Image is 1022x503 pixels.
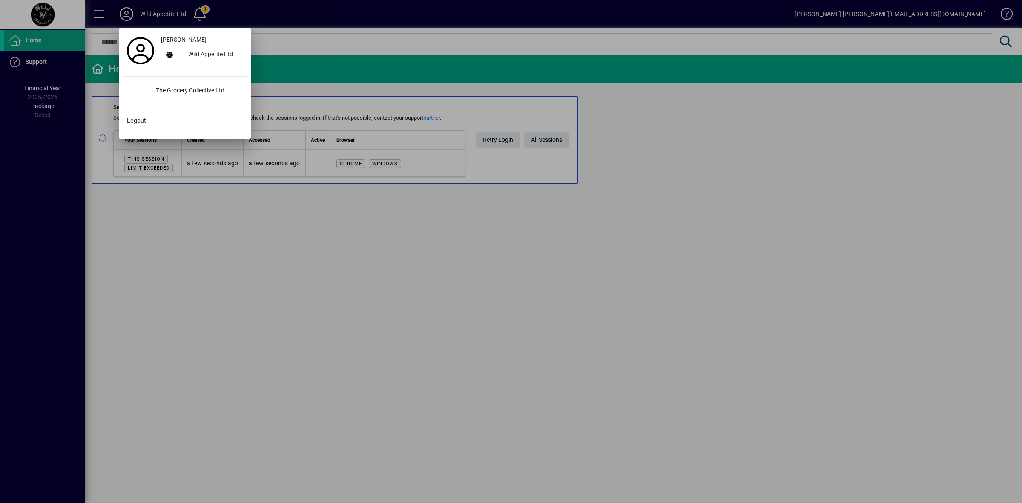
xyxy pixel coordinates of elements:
div: Wild Appetite Ltd [181,47,247,63]
a: Profile [123,43,158,58]
a: [PERSON_NAME] [158,32,247,47]
button: The Grocery Collective Ltd [123,83,247,99]
span: [PERSON_NAME] [161,35,207,44]
span: Logout [127,116,146,125]
div: The Grocery Collective Ltd [149,83,247,99]
button: Wild Appetite Ltd [158,47,247,63]
button: Logout [123,113,247,128]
